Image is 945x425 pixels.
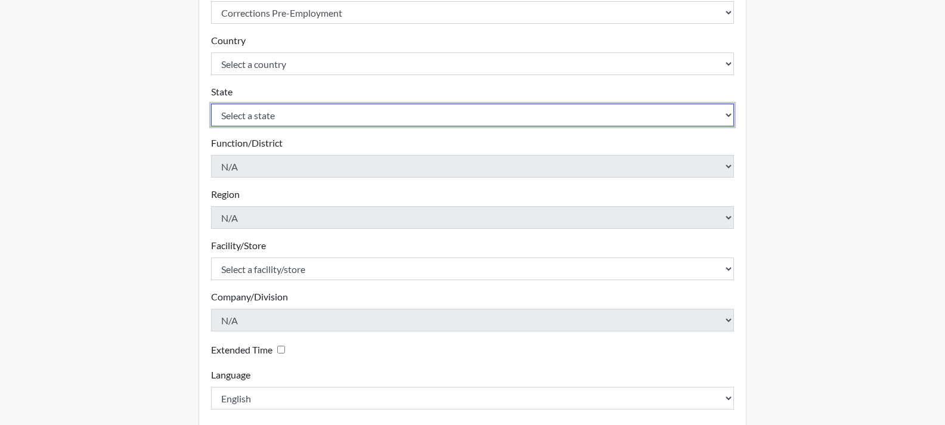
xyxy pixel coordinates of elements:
[211,343,272,357] label: Extended Time
[211,290,288,304] label: Company/Division
[211,187,240,201] label: Region
[211,341,290,358] div: Checking this box will provide the interviewee with an accomodation of extra time to answer each ...
[211,368,250,382] label: Language
[211,238,266,253] label: Facility/Store
[211,33,246,48] label: Country
[211,85,233,99] label: State
[211,136,283,150] label: Function/District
